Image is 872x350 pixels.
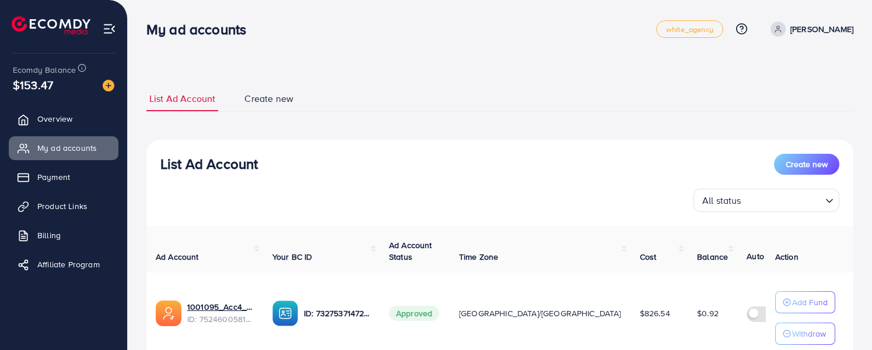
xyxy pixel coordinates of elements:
[389,306,439,321] span: Approved
[745,190,821,209] input: Search for option
[156,300,181,326] img: ic-ads-acc.e4c84228.svg
[775,251,799,263] span: Action
[640,307,670,319] span: $826.54
[187,313,254,325] span: ID: 7524600581361696769
[786,158,828,170] span: Create new
[656,20,723,38] a: white_agency
[272,300,298,326] img: ic-ba-acc.ded83a64.svg
[790,22,853,36] p: [PERSON_NAME]
[187,301,254,313] a: 1001095_Acc4_1751957612300
[694,189,839,212] div: Search for option
[666,26,713,33] span: white_agency
[160,155,258,172] h3: List Ad Account
[146,21,255,38] h3: My ad accounts
[37,171,70,183] span: Payment
[37,142,97,154] span: My ad accounts
[187,301,254,325] div: <span class='underline'>1001095_Acc4_1751957612300</span></br>7524600581361696769
[272,251,313,263] span: Your BC ID
[775,323,835,345] button: Withdraw
[103,22,116,36] img: menu
[9,107,118,130] a: Overview
[774,154,839,175] button: Create new
[9,224,118,247] a: Billing
[244,92,293,105] span: Create new
[9,136,118,160] a: My ad accounts
[697,307,719,319] span: $0.92
[149,92,215,105] span: List Ad Account
[13,64,76,76] span: Ecomdy Balance
[775,291,835,313] button: Add Fund
[103,80,114,91] img: image
[459,251,498,263] span: Time Zone
[12,16,90,34] img: logo
[640,251,657,263] span: Cost
[13,76,53,93] span: $153.47
[697,251,728,263] span: Balance
[9,195,118,218] a: Product Links
[37,229,61,241] span: Billing
[9,253,118,276] a: Affiliate Program
[37,259,100,270] span: Affiliate Program
[156,251,199,263] span: Ad Account
[792,327,826,341] p: Withdraw
[700,192,744,209] span: All status
[747,249,790,263] p: Auto top-up
[766,22,853,37] a: [PERSON_NAME]
[37,113,72,125] span: Overview
[792,295,828,309] p: Add Fund
[9,165,118,189] a: Payment
[304,306,370,320] p: ID: 7327537147282571265
[37,200,87,212] span: Product Links
[389,239,432,263] span: Ad Account Status
[459,307,621,319] span: [GEOGRAPHIC_DATA]/[GEOGRAPHIC_DATA]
